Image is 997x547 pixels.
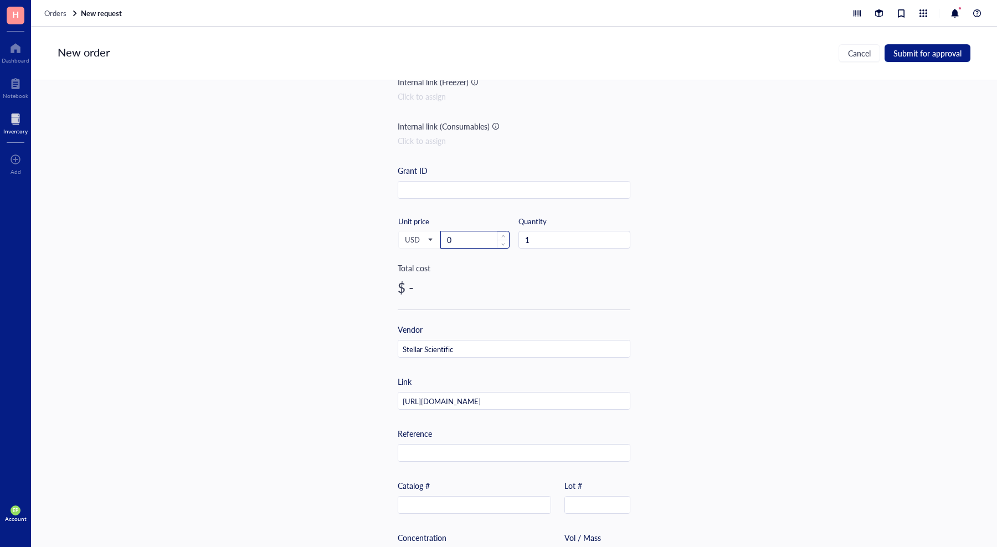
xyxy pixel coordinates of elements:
div: Inventory [3,128,28,135]
div: Add [11,168,21,175]
span: EP [13,508,18,513]
div: New order [58,44,110,62]
div: Vol / Mass [564,531,601,544]
div: Unit price [398,216,467,226]
div: Lot # [564,479,582,492]
button: Submit for approval [885,44,970,62]
div: Link [398,375,412,388]
a: Dashboard [2,39,29,64]
span: Orders [44,8,66,18]
div: Dashboard [2,57,29,64]
div: Quantity [518,216,630,226]
div: Click to assign [398,135,630,147]
div: Notebook [3,92,28,99]
a: Notebook [3,75,28,99]
div: Account [5,515,27,522]
div: Total cost [398,262,630,274]
a: Inventory [3,110,28,135]
a: New request [81,8,124,18]
div: Vendor [398,323,423,336]
div: Reference [398,427,432,440]
span: down [501,242,505,246]
div: Grant ID [398,164,428,177]
a: Orders [44,8,79,18]
div: $ - [398,278,630,296]
div: Internal link (Consumables) [398,120,490,132]
span: H [12,7,19,21]
div: Internal link (Freezer) [398,76,469,88]
span: Submit for approval [893,49,962,58]
span: Increase Value [497,231,509,240]
span: up [501,234,505,238]
span: USD [405,235,432,245]
span: Cancel [848,49,871,58]
span: Decrease Value [497,240,509,248]
div: Catalog # [398,479,430,492]
div: Click to assign [398,90,630,102]
div: Concentration [398,531,446,544]
button: Cancel [839,44,880,62]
